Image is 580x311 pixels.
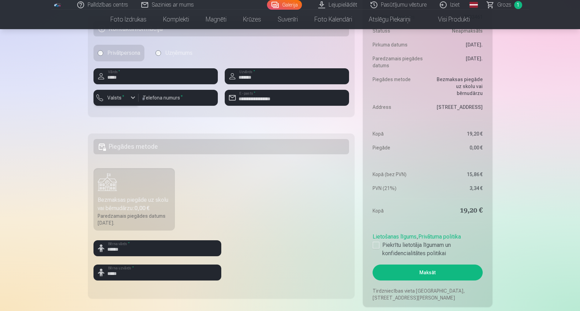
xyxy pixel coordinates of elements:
input: Privātpersona [98,50,103,56]
a: Komplekti [155,10,197,29]
a: Foto kalendāri [306,10,360,29]
p: Tirdzniecības vieta [GEOGRAPHIC_DATA], [STREET_ADDRESS][PERSON_NAME] [373,287,482,301]
label: Piekrītu lietotāja līgumam un konfidencialitātes politikai [373,241,482,258]
div: Paredzamais piegādes datums [DATE]. [98,213,171,226]
dd: 19,20 € [431,206,483,216]
a: Suvenīri [269,10,306,29]
dd: Bezmaksas piegāde uz skolu vai bērnudārzu [431,76,483,97]
dt: Pirkuma datums [373,41,424,48]
a: Krūzes [235,10,269,29]
dd: [DATE]. [431,41,483,48]
div: , [373,230,482,258]
button: Valsts* [93,90,139,106]
a: Foto izdrukas [102,10,155,29]
dt: Piegādes metode [373,76,424,97]
button: Maksāt [373,265,482,280]
dt: Kopā [373,206,424,216]
label: Uzņēmums [151,45,197,61]
label: Valsts [105,94,127,101]
dt: Paredzamais piegādes datums [373,55,424,69]
a: Privātuma politika [418,233,461,240]
dd: [STREET_ADDRESS] [431,104,483,111]
h5: Piegādes metode [93,139,349,154]
dt: Address [373,104,424,111]
label: Privātpersona [93,45,144,61]
dd: 0,00 € [431,144,483,151]
dt: Kopā (bez PVN) [373,171,424,178]
span: Neapmaksāts [452,27,483,34]
b: 0,00 € [134,205,150,211]
dt: Piegāde [373,144,424,151]
a: Visi produkti [419,10,478,29]
dd: 15,86 € [431,171,483,178]
div: Bezmaksas piegāde uz skolu vai bērnudārzu : [98,196,171,213]
span: 1 [514,1,522,9]
img: /fa1 [54,3,62,7]
dd: 19,20 € [431,130,483,137]
dd: [DATE]. [431,55,483,69]
dt: Kopā [373,130,424,137]
span: Grozs [497,1,511,9]
a: Magnēti [197,10,235,29]
a: Atslēgu piekariņi [360,10,419,29]
a: Lietošanas līgums [373,233,417,240]
dd: 3,34 € [431,185,483,192]
input: Uzņēmums [155,50,161,56]
dt: Statuss [373,27,424,34]
dt: PVN (21%) [373,185,424,192]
